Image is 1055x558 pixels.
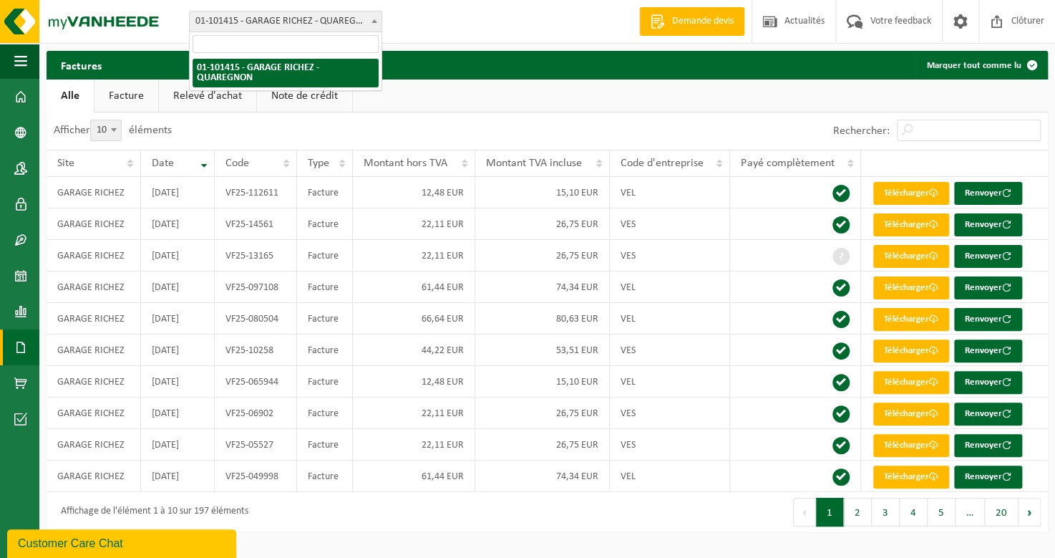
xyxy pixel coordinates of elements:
td: 15,10 EUR [475,177,610,208]
span: 01-101415 - GARAGE RICHEZ - QUAREGNON [190,11,381,32]
a: Télécharger [873,182,949,205]
td: GARAGE RICHEZ [47,398,141,429]
label: Afficher éléments [54,125,172,136]
td: 53,51 EUR [475,335,610,366]
td: GARAGE RICHEZ [47,303,141,335]
td: VF25-14561 [215,208,296,240]
span: Type [308,158,329,169]
td: 61,44 EUR [353,271,475,303]
button: Next [1018,498,1041,526]
td: Facture [297,366,354,398]
td: GARAGE RICHEZ [47,429,141,461]
iframe: chat widget [7,526,239,558]
span: 10 [91,120,121,140]
td: [DATE] [141,335,215,366]
td: [DATE] [141,429,215,461]
span: Code [225,158,249,169]
button: Renvoyer [954,434,1022,457]
button: Previous [793,498,816,526]
td: Facture [297,208,354,240]
td: 26,75 EUR [475,240,610,271]
td: [DATE] [141,271,215,303]
td: Facture [297,177,354,208]
td: [DATE] [141,461,215,492]
a: Relevé d'achat [159,80,256,112]
td: VF25-080504 [215,303,296,335]
td: 61,44 EUR [353,461,475,492]
td: VF25-13165 [215,240,296,271]
td: GARAGE RICHEZ [47,240,141,271]
td: GARAGE RICHEZ [47,461,141,492]
a: Facture [94,80,158,112]
td: VES [610,429,730,461]
td: 22,11 EUR [353,398,475,429]
button: Renvoyer [954,276,1022,299]
a: Télécharger [873,276,949,299]
span: Site [57,158,74,169]
td: 26,75 EUR [475,398,610,429]
td: VF25-06902 [215,398,296,429]
a: Télécharger [873,340,949,362]
td: GARAGE RICHEZ [47,208,141,240]
td: [DATE] [141,303,215,335]
td: [DATE] [141,208,215,240]
td: VEL [610,461,730,492]
a: Note de crédit [257,80,352,112]
span: Payé complètement [741,158,834,169]
td: [DATE] [141,177,215,208]
td: Facture [297,240,354,271]
li: 01-101415 - GARAGE RICHEZ - QUAREGNON [193,59,379,87]
td: VES [610,208,730,240]
span: Demande devis [669,14,737,29]
td: Facture [297,303,354,335]
a: Télécharger [873,213,949,236]
span: … [956,498,985,526]
div: Affichage de l'élément 1 à 10 sur 197 éléments [54,499,248,525]
span: 01-101415 - GARAGE RICHEZ - QUAREGNON [189,11,382,32]
button: 20 [985,498,1018,526]
td: 74,34 EUR [475,461,610,492]
a: Télécharger [873,403,949,425]
button: Renvoyer [954,403,1022,425]
button: Marquer tout comme lu [915,51,1046,80]
a: Télécharger [873,434,949,457]
button: 5 [928,498,956,526]
td: VEL [610,366,730,398]
td: VEL [610,177,730,208]
td: 26,75 EUR [475,429,610,461]
td: 15,10 EUR [475,366,610,398]
td: 22,11 EUR [353,429,475,461]
td: 26,75 EUR [475,208,610,240]
td: GARAGE RICHEZ [47,366,141,398]
td: 12,48 EUR [353,366,475,398]
a: Télécharger [873,308,949,331]
td: [DATE] [141,398,215,429]
td: 44,22 EUR [353,335,475,366]
a: Alle [47,80,94,112]
td: VEL [610,303,730,335]
span: Code d'entreprise [621,158,704,169]
td: 12,48 EUR [353,177,475,208]
button: Renvoyer [954,245,1022,268]
button: Renvoyer [954,466,1022,489]
td: VF25-112611 [215,177,296,208]
button: Renvoyer [954,371,1022,394]
button: Renvoyer [954,182,1022,205]
h2: Factures [47,51,116,79]
td: VES [610,335,730,366]
td: GARAGE RICHEZ [47,177,141,208]
button: 3 [872,498,900,526]
td: Facture [297,271,354,303]
button: Renvoyer [954,308,1022,331]
td: [DATE] [141,240,215,271]
button: 1 [816,498,844,526]
a: Télécharger [873,245,949,268]
label: Rechercher: [833,125,890,137]
td: Facture [297,335,354,366]
button: Renvoyer [954,213,1022,236]
td: VF25-05527 [215,429,296,461]
td: VEL [610,271,730,303]
td: VF25-049998 [215,461,296,492]
span: 10 [90,120,122,141]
